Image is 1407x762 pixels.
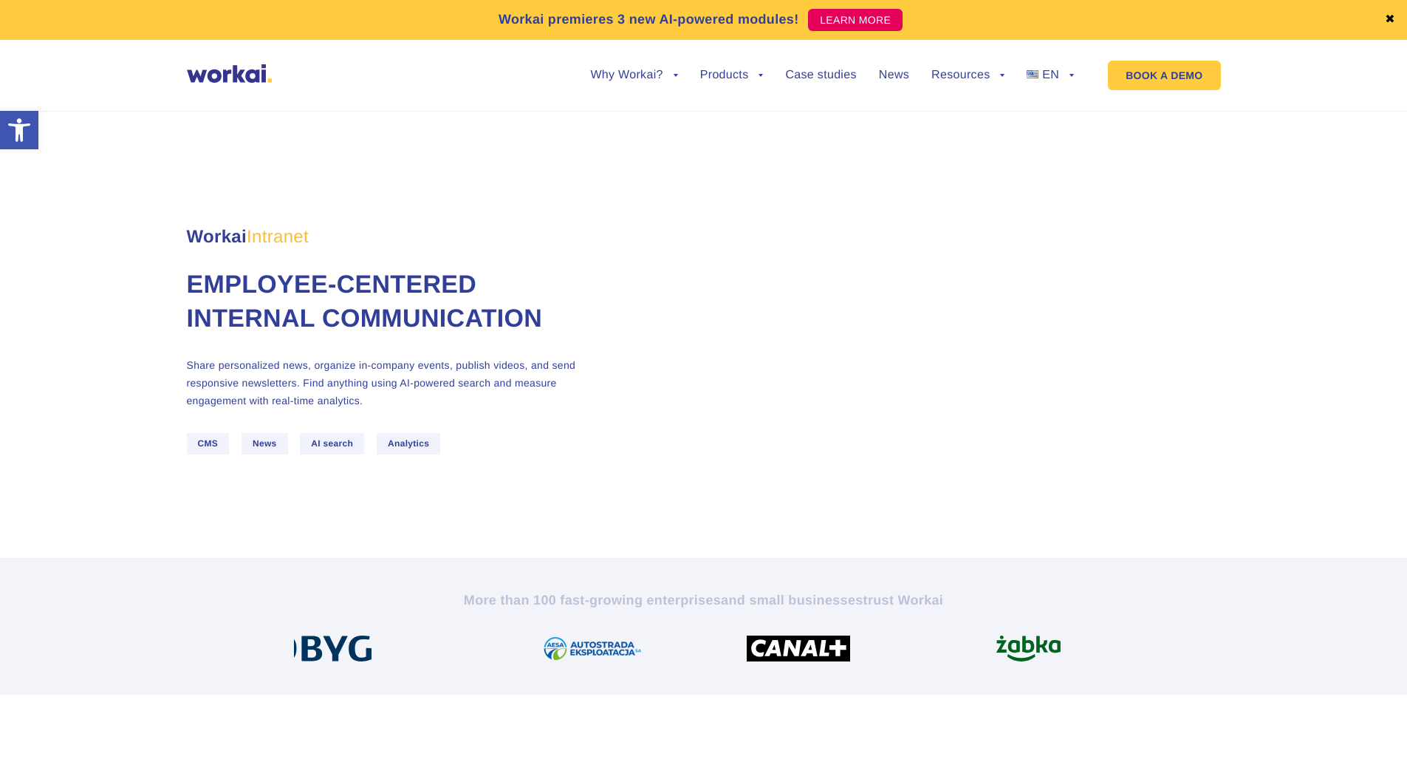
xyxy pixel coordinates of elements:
[242,433,288,455] span: News
[700,69,764,81] a: Products
[294,591,1114,609] h2: More than 100 fast-growing enterprises trust Workai
[187,211,309,246] span: Workai
[1108,61,1220,90] a: BOOK A DEMO
[785,69,856,81] a: Case studies
[721,593,863,608] i: and small businesses
[1385,14,1395,26] a: ✖
[300,433,364,455] span: AI search
[187,433,230,455] span: CMS
[499,10,799,30] p: Workai premieres 3 new AI-powered modules!
[247,227,309,247] em: Intranet
[808,9,903,31] a: LEARN MORE
[377,433,440,455] span: Analytics
[590,69,677,81] a: Why Workai?
[931,69,1004,81] a: Resources
[187,356,593,409] p: Share personalized news, organize in-company events, publish videos, and send responsive newslett...
[879,69,909,81] a: News
[187,268,593,336] h1: Employee-centered internal communication
[1042,69,1059,81] span: EN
